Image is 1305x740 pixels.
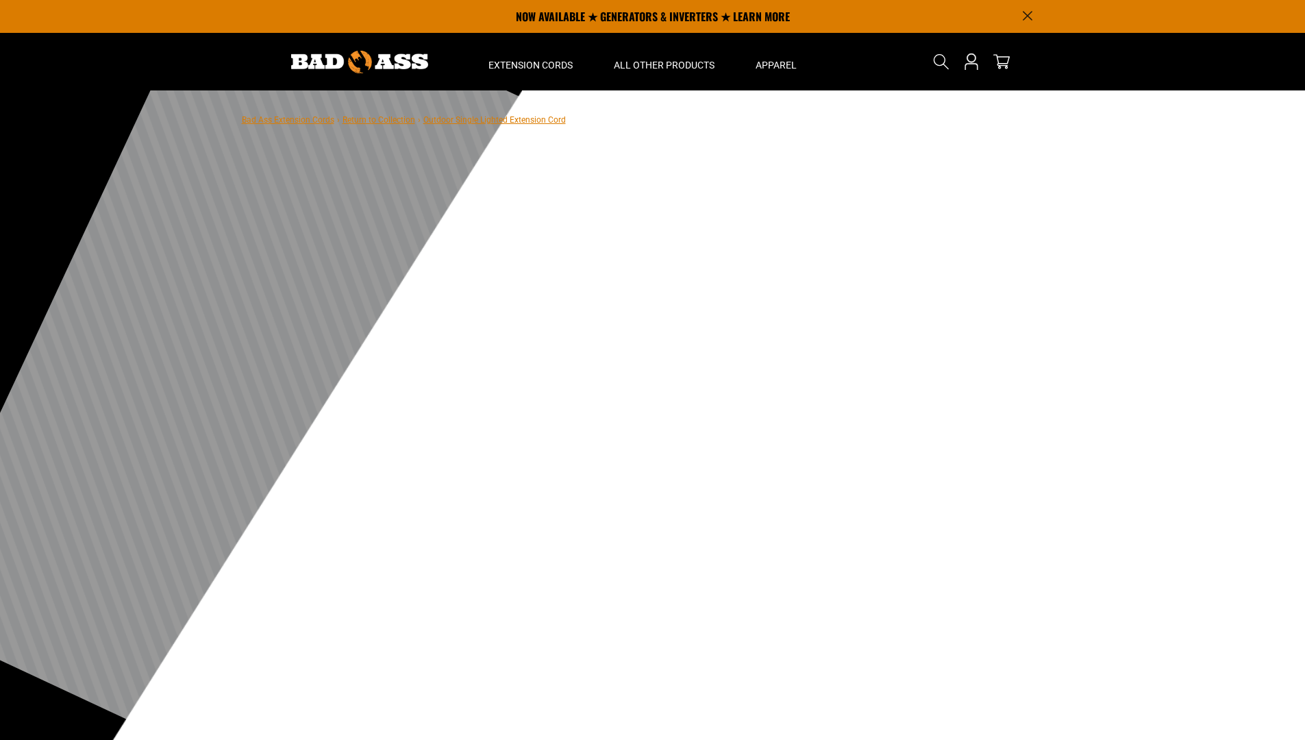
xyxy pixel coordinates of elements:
summary: All Other Products [593,33,735,90]
a: Return to Collection [343,115,415,125]
nav: breadcrumbs [242,111,566,127]
span: Outdoor Single Lighted Extension Cord [423,115,566,125]
span: › [418,115,421,125]
summary: Search [930,51,952,73]
summary: Apparel [735,33,817,90]
span: Extension Cords [488,59,573,71]
summary: Extension Cords [468,33,593,90]
span: › [337,115,340,125]
a: Bad Ass Extension Cords [242,115,334,125]
span: All Other Products [614,59,714,71]
span: Apparel [756,59,797,71]
img: Bad Ass Extension Cords [291,51,428,73]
